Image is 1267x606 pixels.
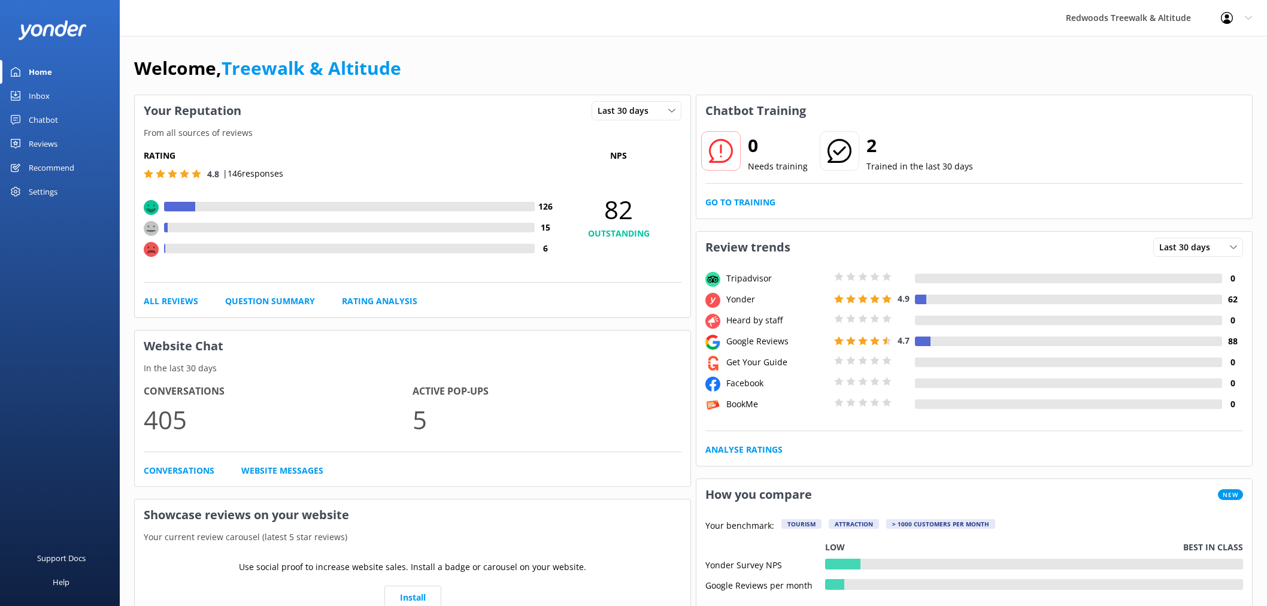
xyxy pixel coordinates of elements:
h4: 6 [535,242,556,255]
div: Google Reviews [723,335,831,348]
h4: 15 [535,221,556,234]
h3: Review trends [696,232,799,263]
a: Treewalk & Altitude [222,56,401,80]
img: yonder-white-logo.png [18,20,87,40]
p: In the last 30 days [135,362,690,375]
p: Your current review carousel (latest 5 star reviews) [135,531,690,544]
h4: OUTSTANDING [556,227,681,240]
p: Low [825,541,845,554]
h3: Chatbot Training [696,95,815,126]
h4: 0 [1222,314,1243,327]
span: 4.8 [207,168,219,180]
div: Heard by staff [723,314,831,327]
div: Support Docs [37,546,86,570]
span: 4.7 [898,335,910,346]
h4: 62 [1222,293,1243,306]
h4: 88 [1222,335,1243,348]
h4: 0 [1222,356,1243,369]
h4: 126 [535,200,556,213]
div: > 1000 customers per month [886,519,995,529]
h4: 0 [1222,272,1243,285]
h4: Conversations [144,384,413,399]
a: Rating Analysis [342,295,417,308]
h3: How you compare [696,479,821,510]
div: Recommend [29,156,74,180]
p: | 146 responses [223,167,283,180]
a: All Reviews [144,295,198,308]
h3: Website Chat [135,331,690,362]
span: 82 [556,195,681,225]
div: Inbox [29,84,50,108]
div: Home [29,60,52,84]
div: Help [53,570,69,594]
a: Conversations [144,464,214,477]
p: Your benchmark: [705,519,774,534]
a: Question Summary [225,295,315,308]
p: From all sources of reviews [135,126,690,140]
h3: Your Reputation [135,95,250,126]
h5: Rating [144,149,556,162]
div: Yonder [723,293,831,306]
p: Needs training [748,160,808,173]
div: Google Reviews per month [705,579,825,590]
a: Analyse Ratings [705,443,783,456]
div: Tourism [781,519,822,529]
div: BookMe [723,398,831,411]
h2: 2 [866,131,973,160]
h3: Showcase reviews on your website [135,499,690,531]
span: New [1218,489,1243,500]
div: Tripadvisor [723,272,831,285]
p: Use social proof to increase website sales. Install a badge or carousel on your website. [239,560,586,574]
p: NPS [556,149,681,162]
p: Trained in the last 30 days [866,160,973,173]
h1: Welcome, [134,54,401,83]
div: Settings [29,180,57,204]
h4: Active Pop-ups [413,384,681,399]
p: 405 [144,399,413,440]
a: Go to Training [705,196,775,209]
h4: 0 [1222,398,1243,411]
p: Best in class [1183,541,1243,554]
div: Get Your Guide [723,356,831,369]
h4: 0 [1222,377,1243,390]
span: Last 30 days [598,104,656,117]
div: Attraction [829,519,879,529]
div: Reviews [29,132,57,156]
h2: 0 [748,131,808,160]
div: Yonder Survey NPS [705,559,825,569]
a: Website Messages [241,464,323,477]
div: Facebook [723,377,831,390]
span: Last 30 days [1159,241,1217,254]
div: Chatbot [29,108,58,132]
p: 5 [413,399,681,440]
span: 4.9 [898,293,910,304]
